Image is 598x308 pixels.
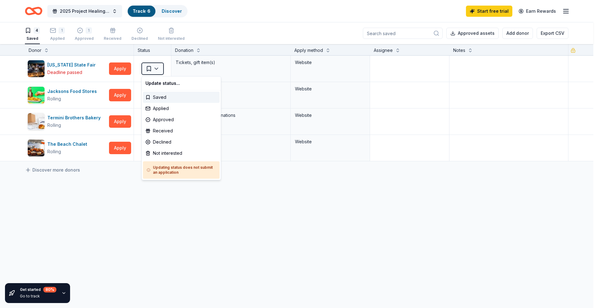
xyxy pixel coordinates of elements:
div: Applied [143,103,220,114]
div: Not interested [143,148,220,159]
div: Received [143,125,220,136]
div: Saved [143,92,220,103]
div: Update status... [143,78,220,89]
h5: Updating status does not submit an application [147,165,216,175]
div: Approved [143,114,220,125]
div: Declined [143,136,220,148]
